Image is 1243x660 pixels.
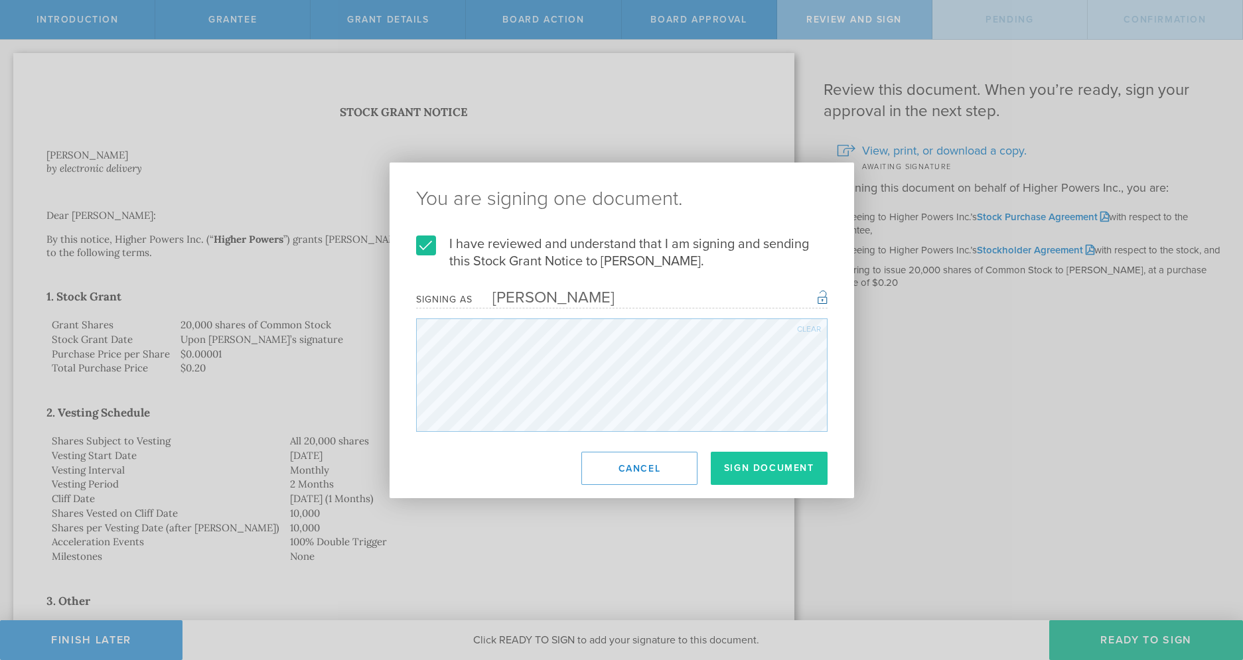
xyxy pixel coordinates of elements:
[581,452,697,485] button: Cancel
[416,235,828,270] label: I have reviewed and understand that I am signing and sending this Stock Grant Notice to [PERSON_N...
[416,189,828,209] ng-pluralize: You are signing one document.
[416,294,473,305] div: Signing as
[711,452,828,485] button: Sign Document
[473,288,615,307] div: [PERSON_NAME]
